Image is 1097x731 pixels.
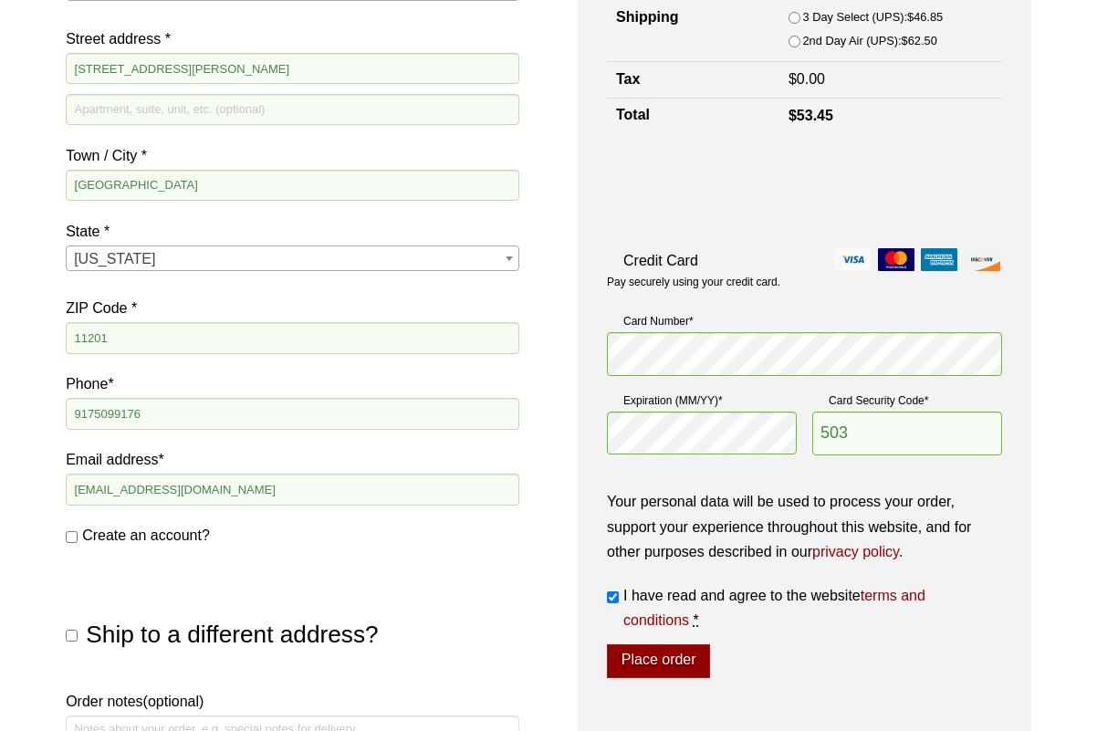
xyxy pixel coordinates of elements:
[66,26,519,51] label: Street address
[607,152,884,224] iframe: reCAPTCHA
[66,447,519,472] label: Email address
[921,248,957,271] img: amex
[607,644,710,679] button: Place order
[878,248,914,271] img: mastercard
[86,621,378,648] span: Ship to a different address?
[907,10,914,24] span: $
[607,98,779,133] th: Total
[607,591,619,603] input: I have read and agree to the websiteterms and conditions *
[66,689,519,714] label: Order notes
[143,694,204,709] span: (optional)
[66,296,519,320] label: ZIP Code
[812,544,899,559] a: privacy policy
[607,275,1002,290] p: Pay securely using your credit card.
[789,71,797,87] span: $
[67,246,518,272] span: New York
[789,108,833,123] bdi: 53.45
[789,71,825,87] bdi: 0.00
[607,312,1002,330] label: Card Number
[607,489,1002,564] p: Your personal data will be used to process your order, support your experience throughout this we...
[907,10,943,24] bdi: 46.85
[789,108,797,123] span: $
[66,53,519,84] input: House number and street name
[607,392,797,410] label: Expiration (MM/YY)
[82,527,210,543] span: Create an account?
[812,412,1002,455] input: CSC
[66,143,519,168] label: Town / City
[66,630,78,642] input: Ship to a different address?
[607,248,1002,273] label: Credit Card
[803,31,937,51] label: 2nd Day Air (UPS):
[812,392,1002,410] label: Card Security Code
[835,248,872,271] img: visa
[66,245,519,271] span: State
[66,371,519,396] label: Phone
[66,219,519,244] label: State
[623,588,925,628] span: I have read and agree to the website
[607,62,779,98] th: Tax
[607,305,1002,470] fieldset: Payment Info
[66,531,78,543] input: Create an account?
[902,34,937,47] bdi: 62.50
[694,612,699,628] abbr: required
[66,94,519,125] input: Apartment, suite, unit, etc. (optional)
[803,7,944,27] label: 3 Day Select (UPS):
[902,34,908,47] span: $
[964,248,1000,271] img: discover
